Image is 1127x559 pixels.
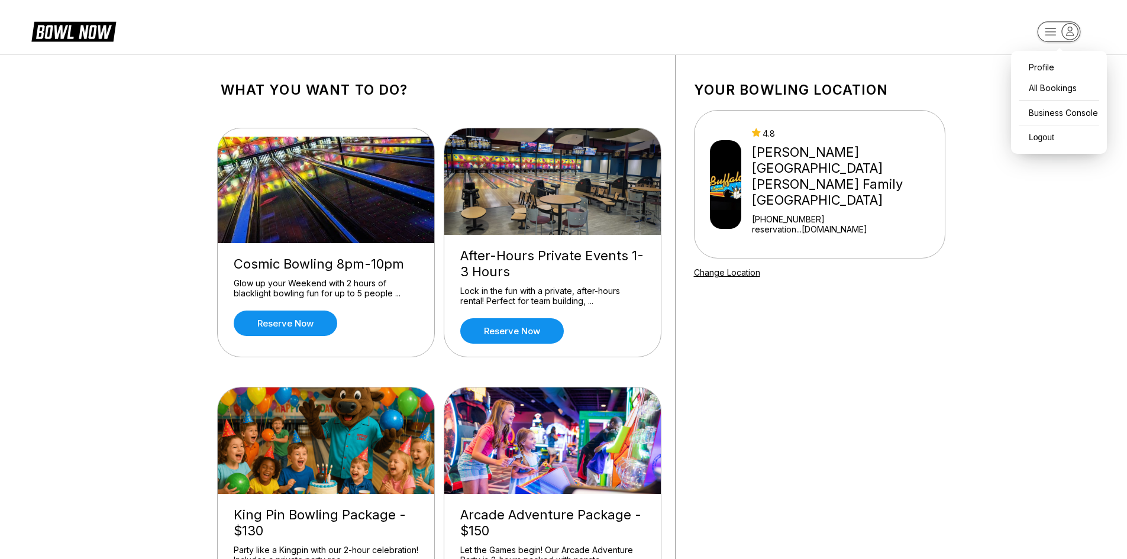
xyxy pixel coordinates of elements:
[460,318,564,344] a: Reserve now
[694,267,760,277] a: Change Location
[1017,77,1101,98] a: All Bookings
[234,278,418,299] div: Glow up your Weekend with 2 hours of blacklight bowling fun for up to 5 people ...
[752,144,939,208] div: [PERSON_NAME][GEOGRAPHIC_DATA] [PERSON_NAME] Family [GEOGRAPHIC_DATA]
[460,286,645,306] div: Lock in the fun with a private, after-hours rental! Perfect for team building, ...
[460,507,645,539] div: Arcade Adventure Package - $150
[444,387,662,494] img: Arcade Adventure Package - $150
[218,137,435,243] img: Cosmic Bowling 8pm-10pm
[1017,102,1101,123] a: Business Console
[752,224,939,234] a: reservation...[DOMAIN_NAME]
[1017,57,1101,77] a: Profile
[752,214,939,224] div: [PHONE_NUMBER]
[234,256,418,272] div: Cosmic Bowling 8pm-10pm
[460,248,645,280] div: After-Hours Private Events 1-3 Hours
[1017,127,1057,148] button: Logout
[444,128,662,235] img: After-Hours Private Events 1-3 Hours
[710,140,742,229] img: Buffaloe Lanes Mebane Family Bowling Center
[234,311,337,336] a: Reserve now
[234,507,418,539] div: King Pin Bowling Package - $130
[694,82,945,98] h1: Your bowling location
[752,128,939,138] div: 4.8
[218,387,435,494] img: King Pin Bowling Package - $130
[221,82,658,98] h1: What you want to do?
